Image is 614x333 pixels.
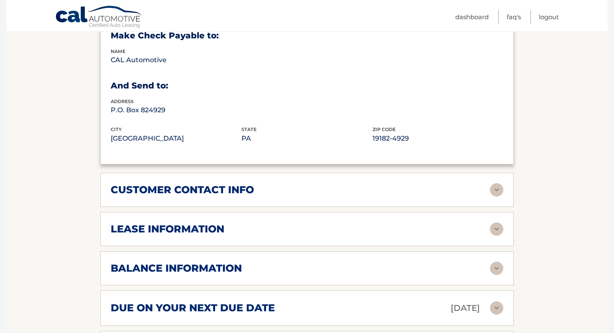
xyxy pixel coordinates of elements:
p: PA [241,133,372,144]
h2: customer contact info [111,184,254,196]
a: FAQ's [507,10,521,24]
h3: Make Check Payable to: [111,30,503,41]
img: accordion-rest.svg [490,183,503,197]
img: accordion-rest.svg [490,262,503,275]
h3: And Send to: [111,81,503,91]
a: Logout [539,10,559,24]
img: accordion-rest.svg [490,301,503,315]
a: Cal Automotive [55,5,143,30]
h2: lease information [111,223,224,235]
h2: due on your next due date [111,302,275,314]
p: CAL Automotive [111,54,241,66]
a: Dashboard [455,10,489,24]
p: 19182-4929 [373,133,503,144]
h2: balance information [111,262,242,275]
span: name [111,48,125,54]
img: accordion-rest.svg [490,222,503,236]
span: state [241,126,256,132]
p: [GEOGRAPHIC_DATA] [111,133,241,144]
span: zip code [373,126,396,132]
p: [DATE] [451,301,480,315]
span: address [111,98,134,104]
p: P.O. Box 824929 [111,104,241,116]
span: city [111,126,122,132]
